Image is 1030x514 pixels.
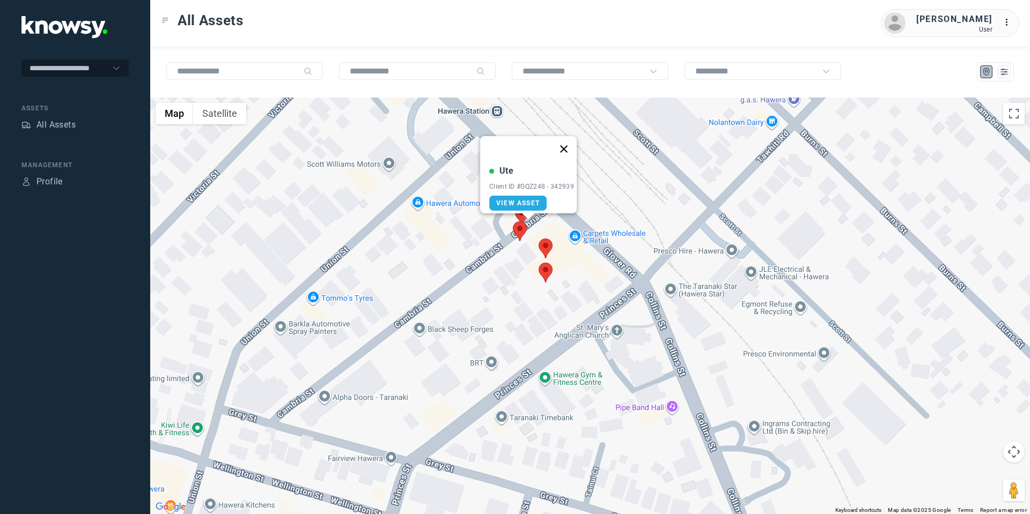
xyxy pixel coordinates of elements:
div: Search [304,67,312,76]
button: Drag Pegman onto the map to open Street View [1003,480,1025,501]
div: Management [21,160,129,170]
div: Assets [21,120,31,130]
button: Keyboard shortcuts [835,506,881,514]
div: Profile [36,175,63,188]
button: Toggle fullscreen view [1003,103,1025,124]
span: View Asset [496,199,540,207]
tspan: ... [1004,18,1014,26]
span: All Assets [178,11,244,30]
img: avatar.png [884,12,906,34]
a: Open this area in Google Maps (opens a new window) [153,500,188,514]
div: : [1003,16,1016,29]
button: Show street map [156,103,193,124]
a: AssetsAll Assets [21,118,76,131]
div: Client ID #GQZ248 - 342939 [489,183,574,190]
div: List [999,67,1009,77]
div: Assets [21,103,129,113]
span: Map data ©2025 Google [888,507,951,513]
img: Google [153,500,188,514]
a: Report a map error [980,507,1027,513]
button: Show satellite imagery [193,103,246,124]
a: Terms (opens in new tab) [958,507,974,513]
div: : [1003,16,1016,31]
div: Search [476,67,485,76]
div: [PERSON_NAME] [916,13,992,26]
a: View Asset [489,196,547,211]
button: Close [551,136,577,162]
div: Profile [21,177,31,187]
img: Application Logo [21,16,107,38]
div: Toggle Menu [161,17,169,24]
a: ProfileProfile [21,175,63,188]
div: All Assets [36,118,76,131]
div: Ute [499,165,513,177]
div: User [916,26,992,33]
div: Map [982,67,991,77]
button: Map camera controls [1003,441,1025,463]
